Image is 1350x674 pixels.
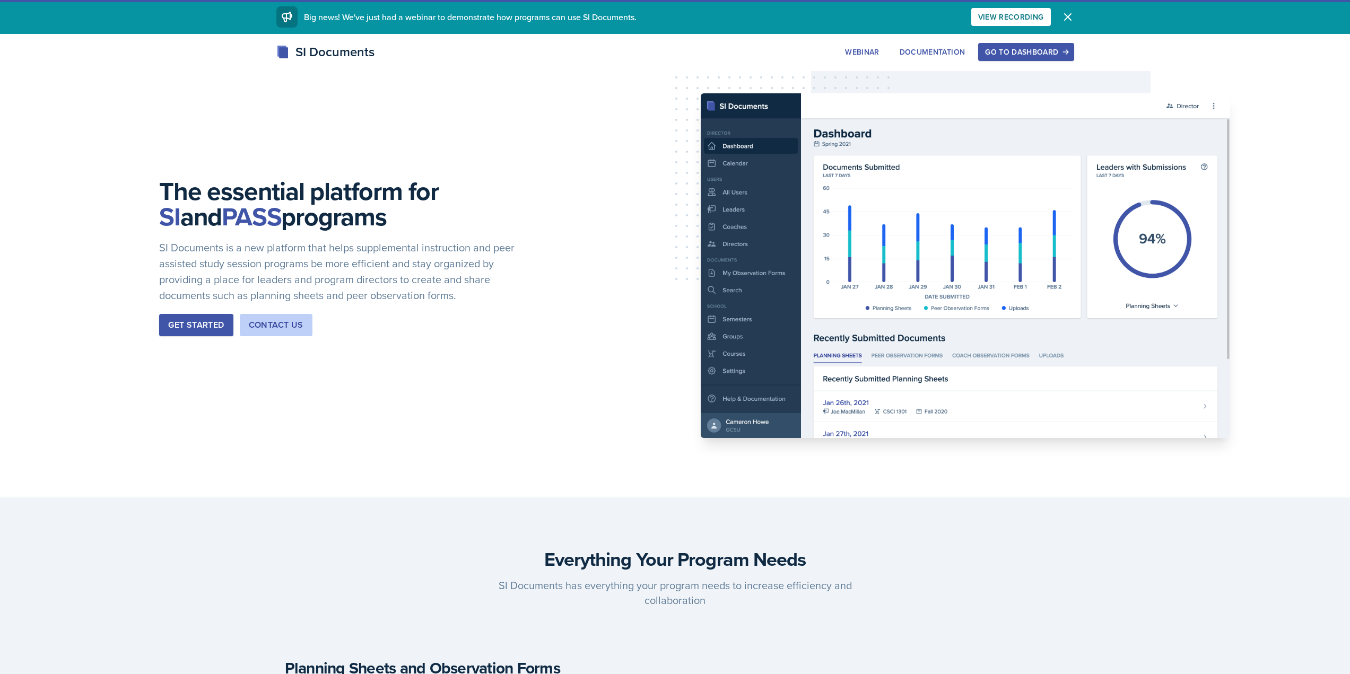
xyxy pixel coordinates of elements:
[971,8,1051,26] button: View Recording
[978,13,1044,21] div: View Recording
[304,11,637,23] span: Big news! We've just had a webinar to demonstrate how programs can use SI Documents.
[472,578,879,608] p: SI Documents has everything your program needs to increase efficiency and collaboration
[893,43,972,61] button: Documentation
[978,43,1074,61] button: Go to Dashboard
[168,319,224,331] div: Get Started
[159,314,233,336] button: Get Started
[276,42,374,62] div: SI Documents
[900,48,965,56] div: Documentation
[249,319,303,331] div: Contact Us
[838,43,886,61] button: Webinar
[285,548,1066,570] h3: Everything Your Program Needs
[845,48,879,56] div: Webinar
[985,48,1067,56] div: Go to Dashboard
[240,314,312,336] button: Contact Us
